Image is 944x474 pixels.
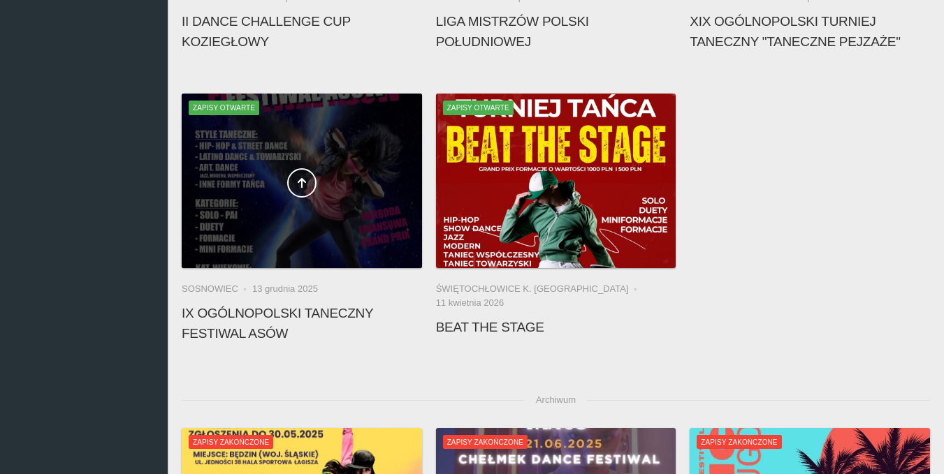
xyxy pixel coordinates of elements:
a: IX Ogólnopolski Taneczny Festiwal AsówZapisy otwarte [182,94,422,268]
h4: XIX Ogólnopolski Turniej Taneczny "Taneczne Pejzaże" [690,11,930,52]
img: Beat the Stage [436,94,676,268]
h4: Beat the Stage [436,317,676,337]
span: Zapisy otwarte [189,101,259,114]
span: Zapisy otwarte [443,101,514,114]
span: Archiwum [525,386,587,414]
span: Zapisy zakończone [697,435,781,449]
a: Beat the StageZapisy otwarte [436,94,676,268]
li: 11 kwietnia 2026 [436,296,504,310]
span: Zapisy zakończone [443,435,528,449]
h4: IX Ogólnopolski Taneczny Festiwal Asów [182,303,422,343]
span: Zapisy zakończone [189,435,273,449]
li: Świętochłowice k. [GEOGRAPHIC_DATA] [436,282,643,296]
h4: Liga Mistrzów Polski Południowej [436,11,676,52]
li: Sosnowiec [182,282,252,296]
h4: II Dance Challenge Cup KOZIEGŁOWY [182,11,422,52]
li: 13 grudnia 2025 [252,282,318,296]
